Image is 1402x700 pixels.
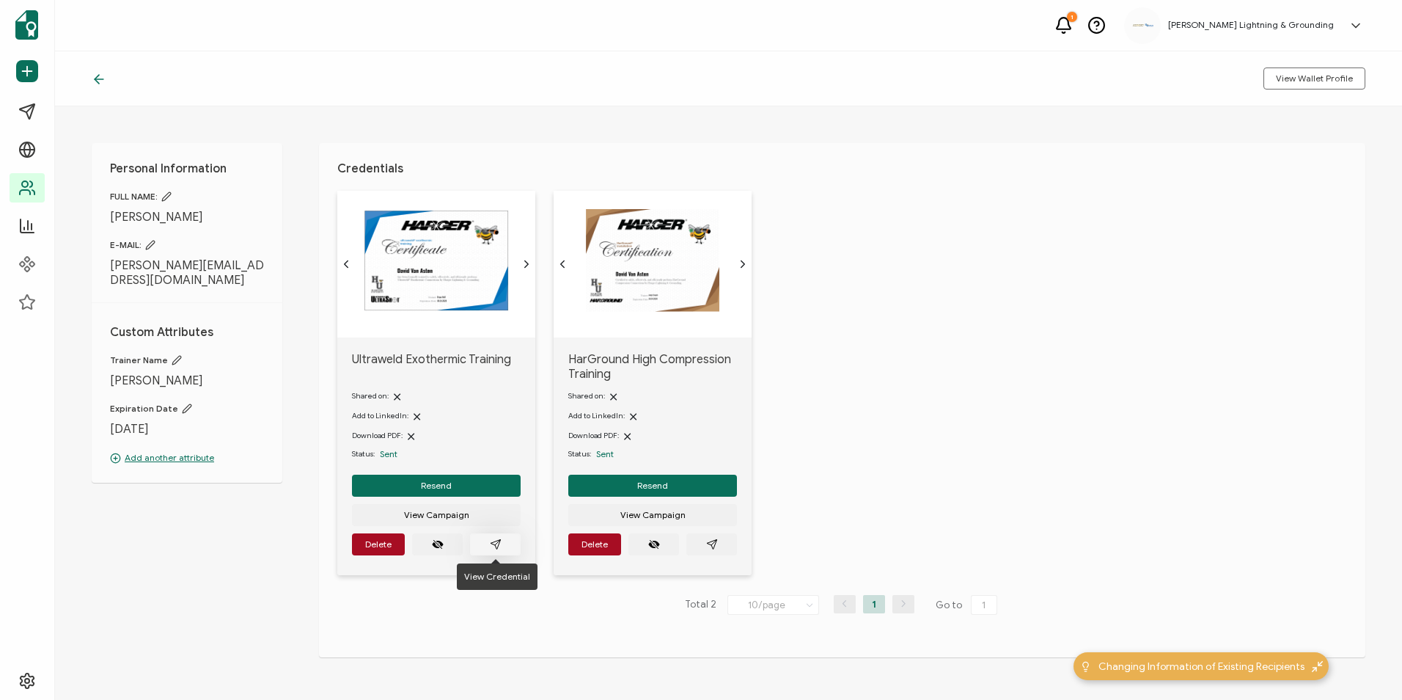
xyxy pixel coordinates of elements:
[568,504,737,526] button: View Campaign
[352,448,375,460] span: Status:
[1276,74,1353,83] span: View Wallet Profile
[15,10,38,40] img: sertifier-logomark-colored.svg
[352,533,405,555] button: Delete
[352,475,521,497] button: Resend
[557,258,568,270] ion-icon: chevron back outline
[352,411,408,420] span: Add to LinkedIn:
[568,391,605,401] span: Shared on:
[596,448,614,459] span: Sent
[1263,68,1365,90] button: View Wallet Profile
[1168,20,1334,30] h5: [PERSON_NAME] Lightning & Grounding
[1131,23,1153,28] img: aadcaf15-e79d-49df-9673-3fc76e3576c2.png
[352,504,521,526] button: View Campaign
[1329,630,1402,700] iframe: Chat Widget
[637,481,668,490] span: Resend
[727,595,819,615] input: Select
[581,540,608,549] span: Delete
[648,539,660,550] ion-icon: eye off
[421,481,452,490] span: Resend
[1098,659,1304,674] span: Changing Information of Existing Recipients
[404,511,469,519] span: View Campaign
[110,354,264,366] span: Trainer Name
[110,239,264,251] span: E-MAIL:
[110,451,264,464] p: Add another attribute
[568,448,591,460] span: Status:
[380,448,397,459] span: Sent
[110,191,264,203] span: FULL NAME:
[568,533,621,555] button: Delete
[521,258,532,270] ion-icon: chevron forward outline
[568,352,737,382] span: HarGround High Compression Training
[1312,661,1323,672] img: minimize-icon.svg
[352,391,389,401] span: Shared on:
[457,564,537,590] div: View Credential
[337,161,1347,176] h1: Credentials
[568,411,625,420] span: Add to LinkedIn:
[863,595,885,613] li: 1
[110,161,264,176] h1: Personal Information
[340,258,352,270] ion-icon: chevron back outline
[936,595,1000,616] span: Go to
[568,475,737,497] button: Resend
[620,511,686,519] span: View Campaign
[110,403,264,415] span: Expiration Date
[685,595,716,616] span: Total 2
[1067,12,1077,22] div: 1
[432,539,444,550] ion-icon: eye off
[706,539,718,550] ion-icon: paper plane outline
[737,258,749,270] ion-icon: chevron forward outline
[110,258,264,288] span: [PERSON_NAME][EMAIL_ADDRESS][DOMAIN_NAME]
[365,540,392,549] span: Delete
[490,539,502,550] ion-icon: paper plane outline
[110,325,264,340] h1: Custom Attributes
[110,210,264,225] span: [PERSON_NAME]
[352,352,521,382] span: Ultraweld Exothermic Training
[110,422,264,437] span: [DATE]
[568,431,619,440] span: Download PDF:
[110,373,264,388] span: [PERSON_NAME]
[352,431,403,440] span: Download PDF:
